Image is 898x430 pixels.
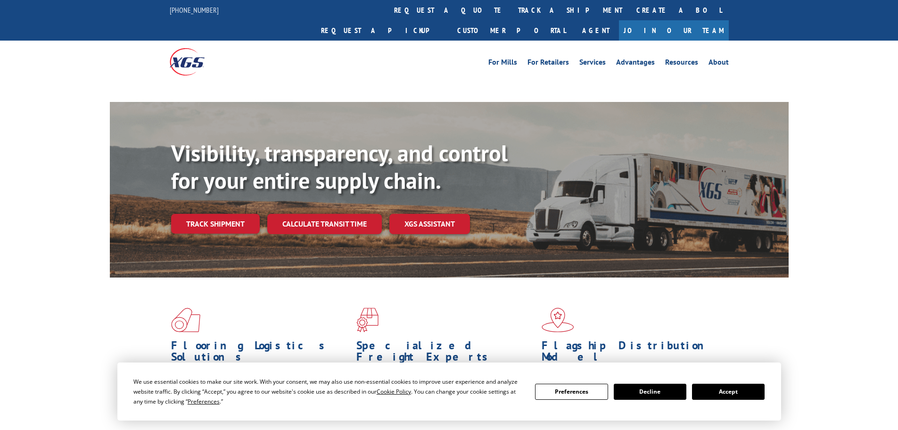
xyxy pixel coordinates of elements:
[535,384,608,400] button: Preferences
[356,340,535,367] h1: Specialized Freight Experts
[356,308,379,332] img: xgs-icon-focused-on-flooring-red
[614,384,686,400] button: Decline
[170,5,219,15] a: [PHONE_NUMBER]
[527,59,569,69] a: For Retailers
[488,59,517,69] a: For Mills
[171,138,508,195] b: Visibility, transparency, and control for your entire supply chain.
[171,340,349,367] h1: Flooring Logistics Solutions
[542,308,574,332] img: xgs-icon-flagship-distribution-model-red
[171,214,260,234] a: Track shipment
[692,384,765,400] button: Accept
[665,59,698,69] a: Resources
[619,20,729,41] a: Join Our Team
[314,20,450,41] a: Request a pickup
[573,20,619,41] a: Agent
[389,214,470,234] a: XGS ASSISTANT
[267,214,382,234] a: Calculate transit time
[709,59,729,69] a: About
[579,59,606,69] a: Services
[616,59,655,69] a: Advantages
[188,397,220,405] span: Preferences
[542,340,720,367] h1: Flagship Distribution Model
[117,363,781,421] div: Cookie Consent Prompt
[171,308,200,332] img: xgs-icon-total-supply-chain-intelligence-red
[450,20,573,41] a: Customer Portal
[377,388,411,396] span: Cookie Policy
[133,377,524,406] div: We use essential cookies to make our site work. With your consent, we may also use non-essential ...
